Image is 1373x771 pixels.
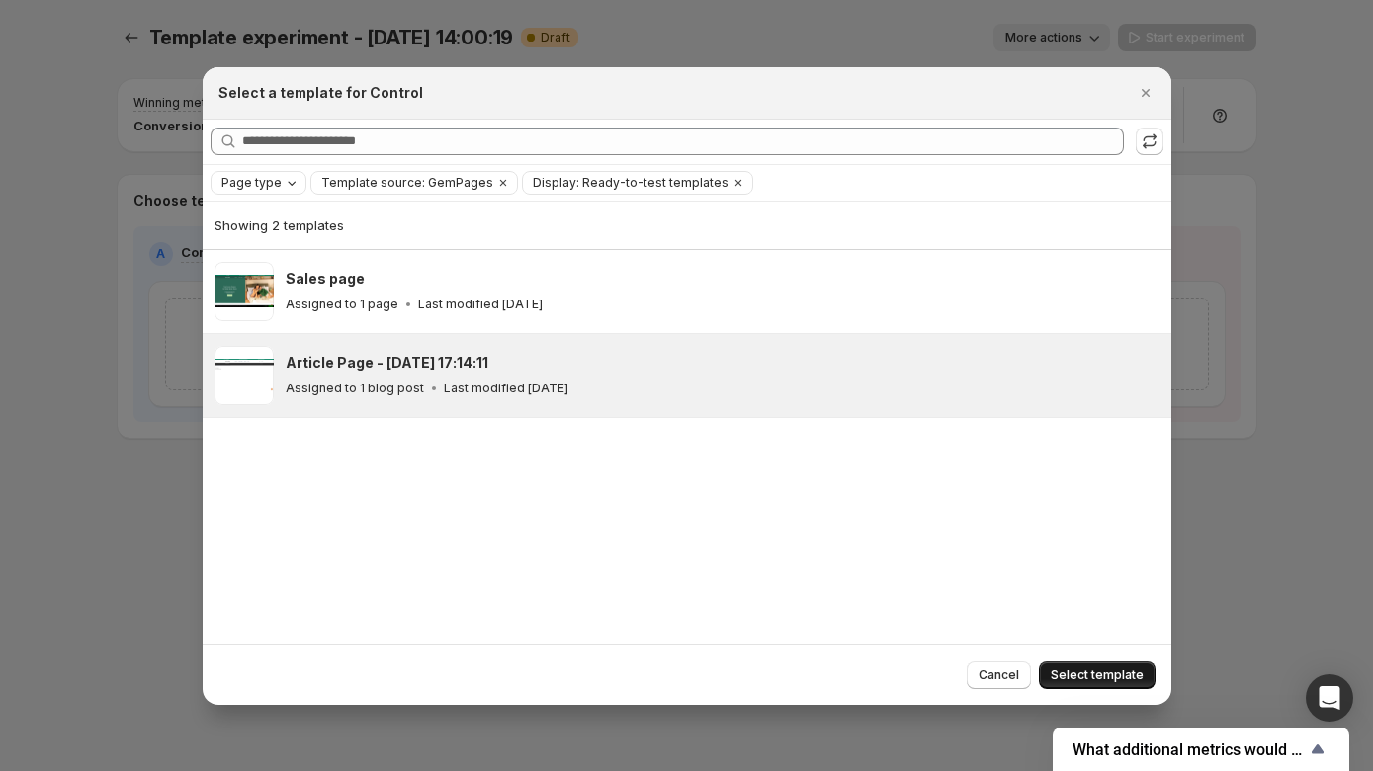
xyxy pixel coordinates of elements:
[444,381,568,396] p: Last modified [DATE]
[286,381,424,396] p: Assigned to 1 blog post
[286,269,365,289] h3: Sales page
[321,175,493,191] span: Template source: GemPages
[212,172,305,194] button: Page type
[729,172,748,194] button: Clear
[967,661,1031,689] button: Cancel
[533,175,729,191] span: Display: Ready-to-test templates
[523,172,729,194] button: Display: Ready-to-test templates
[286,353,488,373] h3: Article Page - [DATE] 17:14:11
[1132,79,1159,107] button: Close
[1073,737,1330,761] button: Show survey - What additional metrics would you like to include in the report?
[1051,667,1144,683] span: Select template
[493,172,513,194] button: Clear
[215,217,344,233] span: Showing 2 templates
[1306,674,1353,722] div: Open Intercom Messenger
[311,172,493,194] button: Template source: GemPages
[979,667,1019,683] span: Cancel
[286,297,398,312] p: Assigned to 1 page
[218,83,423,103] h2: Select a template for Control
[418,297,543,312] p: Last modified [DATE]
[221,175,282,191] span: Page type
[1039,661,1156,689] button: Select template
[1073,740,1306,759] span: What additional metrics would you like to include in the report?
